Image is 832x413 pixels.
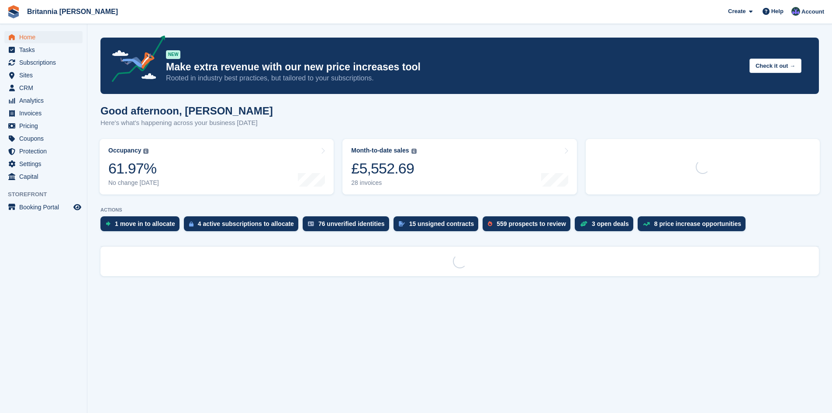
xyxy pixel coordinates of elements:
div: 4 active subscriptions to allocate [198,220,294,227]
a: 4 active subscriptions to allocate [184,216,303,236]
a: 1 move in to allocate [100,216,184,236]
a: menu [4,107,83,119]
a: menu [4,56,83,69]
div: 8 price increase opportunities [654,220,741,227]
a: menu [4,69,83,81]
p: ACTIONS [100,207,819,213]
span: Coupons [19,132,72,145]
img: Lee Cradock [791,7,800,16]
h1: Good afternoon, [PERSON_NAME] [100,105,273,117]
div: 76 unverified identities [318,220,385,227]
img: deal-1b604bf984904fb50ccaf53a9ad4b4a5d6e5aea283cecdc64d6e3604feb123c2.svg [580,221,587,227]
img: active_subscription_to_allocate_icon-d502201f5373d7db506a760aba3b589e785aa758c864c3986d89f69b8ff3... [189,221,193,227]
p: Rooted in industry best practices, but tailored to your subscriptions. [166,73,742,83]
div: 1 move in to allocate [115,220,175,227]
a: menu [4,132,83,145]
div: 28 invoices [351,179,416,187]
a: menu [4,158,83,170]
span: Sites [19,69,72,81]
a: Occupancy 61.97% No change [DATE] [100,139,334,194]
div: No change [DATE] [108,179,159,187]
a: menu [4,82,83,94]
img: stora-icon-8386f47178a22dfd0bd8f6a31ec36ba5ce8667c1dd55bd0f319d3a0aa187defe.svg [7,5,20,18]
img: verify_identity-adf6edd0f0f0b5bbfe63781bf79b02c33cf7c696d77639b501bdc392416b5a36.svg [308,221,314,226]
p: Here's what's happening across your business [DATE] [100,118,273,128]
a: Britannia [PERSON_NAME] [24,4,121,19]
span: Settings [19,158,72,170]
img: icon-info-grey-7440780725fd019a000dd9b08b2336e03edf1995a4989e88bcd33f0948082b44.svg [411,149,417,154]
div: 61.97% [108,160,159,177]
a: Month-to-date sales £5,552.69 28 invoices [342,139,577,194]
span: Booking Portal [19,201,72,213]
img: prospect-51fa495bee0391a8d652442698ab0144808aea92771e9ea1ae160a38d050c398.svg [488,221,492,226]
p: Make extra revenue with our new price increases tool [166,61,742,73]
div: 3 open deals [592,220,629,227]
a: Preview store [72,202,83,212]
div: 559 prospects to review [497,220,566,227]
span: Help [771,7,784,16]
span: Storefront [8,190,87,199]
span: Protection [19,145,72,157]
img: price-adjustments-announcement-icon-8257ccfd72463d97f412b2fc003d46551f7dbcb40ab6d574587a9cd5c0d94... [104,35,166,85]
img: move_ins_to_allocate_icon-fdf77a2bb77ea45bf5b3d319d69a93e2d87916cf1d5bf7949dd705db3b84f3ca.svg [106,221,110,226]
a: menu [4,145,83,157]
button: Check it out → [749,59,801,73]
img: price_increase_opportunities-93ffe204e8149a01c8c9dc8f82e8f89637d9d84a8eef4429ea346261dce0b2c0.svg [643,222,650,226]
img: icon-info-grey-7440780725fd019a000dd9b08b2336e03edf1995a4989e88bcd33f0948082b44.svg [143,149,148,154]
a: 8 price increase opportunities [638,216,750,236]
a: menu [4,201,83,213]
span: Capital [19,170,72,183]
a: menu [4,44,83,56]
span: Pricing [19,120,72,132]
div: NEW [166,50,180,59]
span: Analytics [19,94,72,107]
a: 15 unsigned contracts [394,216,483,236]
span: Subscriptions [19,56,72,69]
a: menu [4,170,83,183]
span: Tasks [19,44,72,56]
div: Month-to-date sales [351,147,409,154]
a: menu [4,31,83,43]
div: £5,552.69 [351,160,416,177]
a: 559 prospects to review [483,216,575,236]
span: Create [728,7,746,16]
a: 76 unverified identities [303,216,394,236]
img: contract_signature_icon-13c848040528278c33f63329250d36e43548de30e8caae1d1a13099fd9432cc5.svg [399,221,405,226]
span: Account [801,7,824,16]
a: menu [4,94,83,107]
a: menu [4,120,83,132]
div: 15 unsigned contracts [409,220,474,227]
div: Occupancy [108,147,141,154]
span: Invoices [19,107,72,119]
a: 3 open deals [575,216,638,236]
span: Home [19,31,72,43]
span: CRM [19,82,72,94]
